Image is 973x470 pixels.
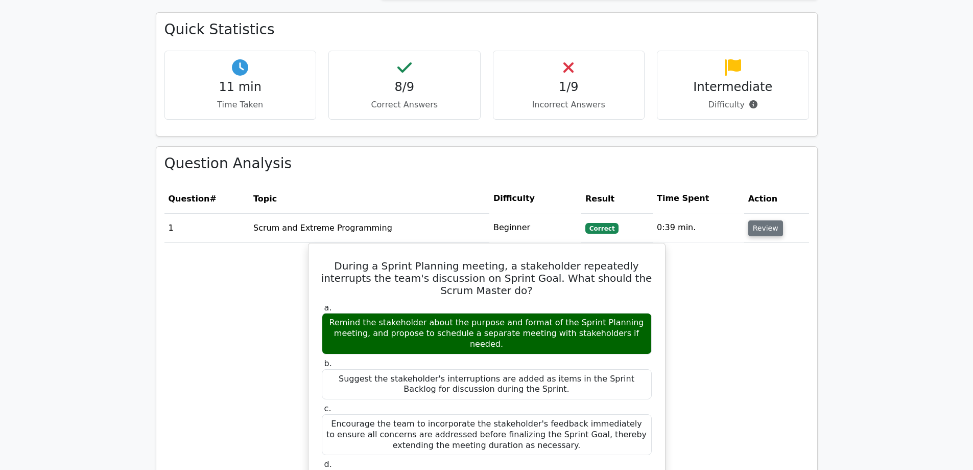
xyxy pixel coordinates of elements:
[164,213,250,242] td: 1
[489,213,581,242] td: Beginner
[748,220,783,236] button: Review
[249,213,489,242] td: Scrum and Extreme Programming
[337,99,472,111] p: Correct Answers
[502,99,636,111] p: Incorrect Answers
[322,414,652,455] div: Encourage the team to incorporate the stakeholder's feedback immediately to ensure all concerns a...
[666,99,800,111] p: Difficulty
[324,303,332,312] span: a.
[169,194,210,204] span: Question
[173,99,308,111] p: Time Taken
[489,184,581,213] th: Difficulty
[653,184,744,213] th: Time Spent
[666,80,800,95] h4: Intermediate
[321,260,653,297] h5: During a Sprint Planning meeting, a stakeholder repeatedly interrupts the team's discussion on Sp...
[324,404,331,413] span: c.
[653,213,744,242] td: 0:39 min.
[324,359,332,368] span: b.
[322,369,652,400] div: Suggest the stakeholder's interruptions are added as items in the Sprint Backlog for discussion d...
[744,184,809,213] th: Action
[585,223,619,233] span: Correct
[164,155,809,172] h3: Question Analysis
[337,80,472,95] h4: 8/9
[322,313,652,354] div: Remind the stakeholder about the purpose and format of the Sprint Planning meeting, and propose t...
[581,184,653,213] th: Result
[502,80,636,95] h4: 1/9
[173,80,308,95] h4: 11 min
[164,184,250,213] th: #
[249,184,489,213] th: Topic
[164,21,809,38] h3: Quick Statistics
[324,459,332,469] span: d.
